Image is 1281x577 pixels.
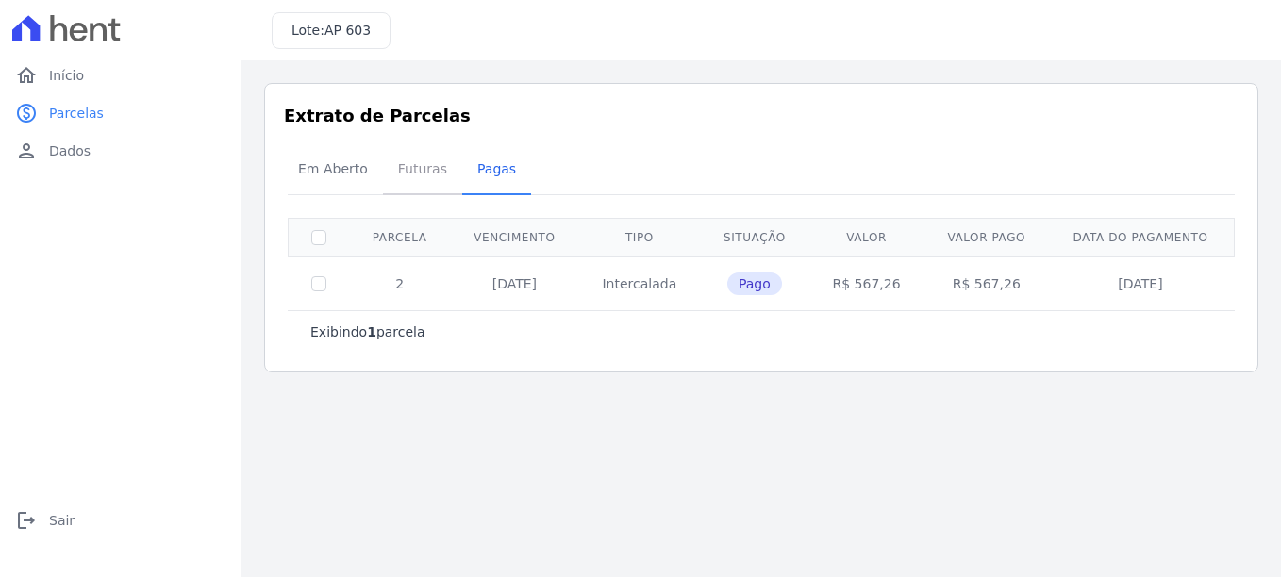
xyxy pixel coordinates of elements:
[367,324,376,339] b: 1
[310,322,425,341] p: Exibindo parcela
[15,140,38,162] i: person
[8,94,234,132] a: paidParcelas
[311,276,326,291] input: Só é possível selecionar pagamentos em aberto
[387,150,458,188] span: Futuras
[579,256,701,310] td: Intercalada
[923,256,1049,310] td: R$ 567,26
[49,66,84,85] span: Início
[49,141,91,160] span: Dados
[450,218,578,256] th: Vencimento
[324,23,371,38] span: AP 603
[8,57,234,94] a: homeInício
[283,146,383,195] a: Em Aberto
[8,502,234,539] a: logoutSair
[15,102,38,124] i: paid
[1049,256,1232,310] td: [DATE]
[383,146,462,195] a: Futuras
[809,256,924,310] td: R$ 567,26
[809,218,924,256] th: Valor
[700,218,809,256] th: Situação
[579,218,701,256] th: Tipo
[349,256,450,310] td: 2
[291,21,371,41] h3: Lote:
[923,218,1049,256] th: Valor pago
[1049,218,1232,256] th: Data do pagamento
[15,509,38,532] i: logout
[349,218,450,256] th: Parcela
[450,256,578,310] td: [DATE]
[727,272,782,295] span: Pago
[8,132,234,170] a: personDados
[466,150,527,188] span: Pagas
[49,104,104,123] span: Parcelas
[287,150,379,188] span: Em Aberto
[284,103,1239,128] h3: Extrato de Parcelas
[15,64,38,87] i: home
[462,146,531,195] a: Pagas
[49,511,75,530] span: Sair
